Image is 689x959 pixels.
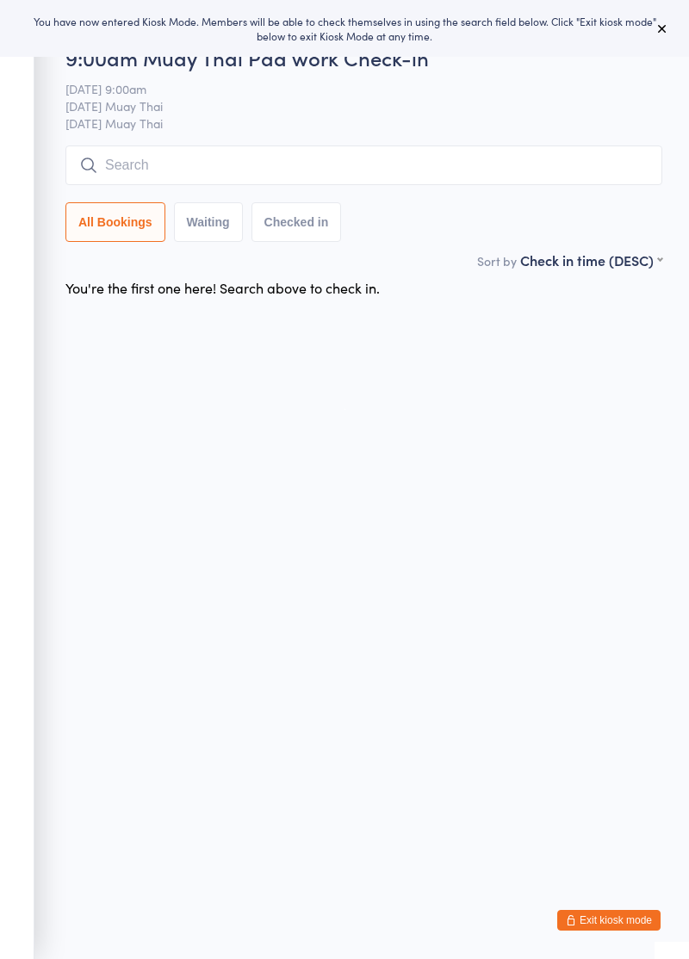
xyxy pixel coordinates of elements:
[520,251,662,269] div: Check in time (DESC)
[28,14,661,43] div: You have now entered Kiosk Mode. Members will be able to check themselves in using the search fie...
[557,910,661,931] button: Exit kiosk mode
[65,80,636,97] span: [DATE] 9:00am
[65,278,380,297] div: You're the first one here! Search above to check in.
[174,202,243,242] button: Waiting
[477,252,517,269] label: Sort by
[65,145,662,185] input: Search
[65,43,662,71] h2: 9:00am Muay Thai Pad work Check-in
[65,202,165,242] button: All Bookings
[65,97,636,114] span: [DATE] Muay Thai
[251,202,342,242] button: Checked in
[65,114,662,132] span: [DATE] Muay Thai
